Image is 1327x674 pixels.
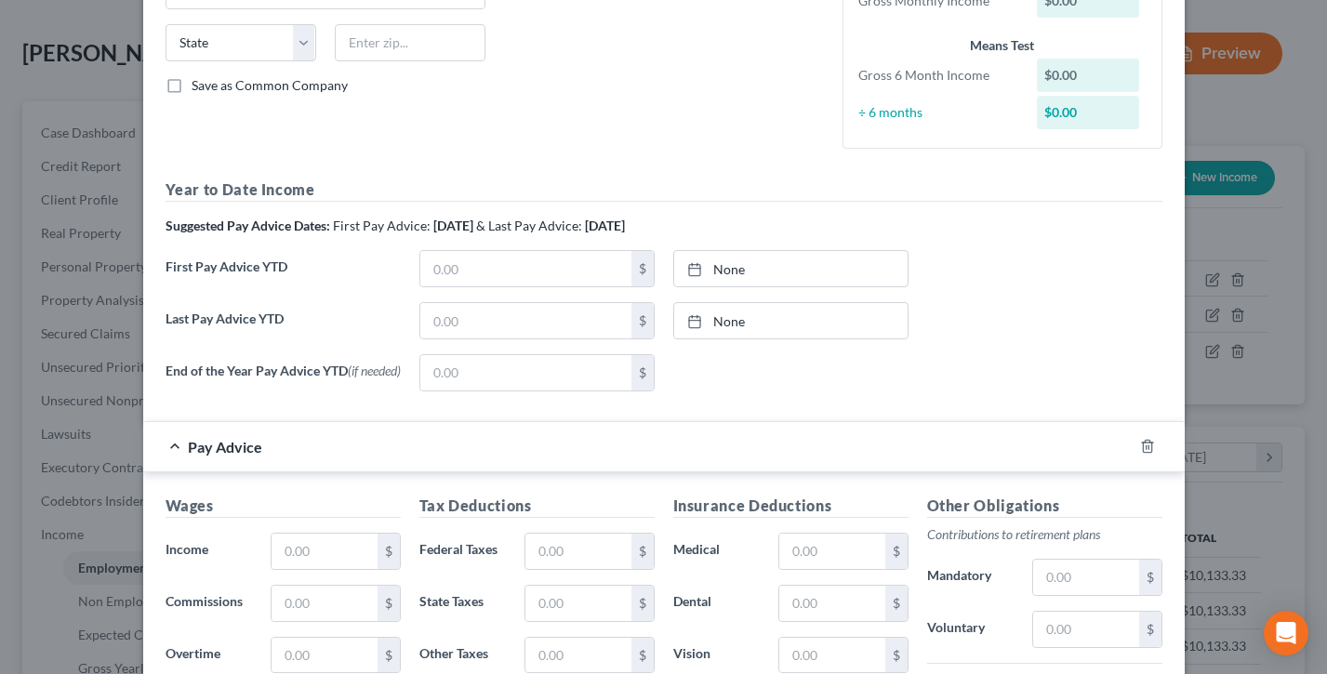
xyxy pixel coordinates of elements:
div: ÷ 6 months [849,103,1028,122]
p: Contributions to retirement plans [927,525,1162,544]
input: 0.00 [1033,560,1138,595]
div: Gross 6 Month Income [849,66,1028,85]
input: 0.00 [420,303,631,338]
h5: Tax Deductions [419,495,655,518]
label: Medical [664,533,770,570]
strong: [DATE] [433,218,473,233]
div: $ [631,534,654,569]
label: Mandatory [918,559,1024,596]
label: Last Pay Advice YTD [156,302,410,354]
div: $ [631,303,654,338]
h5: Other Obligations [927,495,1162,518]
input: 0.00 [272,638,377,673]
input: 0.00 [420,251,631,286]
div: $ [378,638,400,673]
input: 0.00 [779,638,884,673]
span: First Pay Advice: [333,218,431,233]
a: None [674,303,908,338]
input: 0.00 [272,534,377,569]
label: First Pay Advice YTD [156,250,410,302]
div: $ [1139,612,1161,647]
input: 0.00 [525,638,630,673]
strong: Suggested Pay Advice Dates: [166,218,330,233]
input: 0.00 [779,534,884,569]
div: $ [885,638,908,673]
label: Vision [664,637,770,674]
input: 0.00 [779,586,884,621]
h5: Year to Date Income [166,178,1162,202]
span: Pay Advice [188,438,262,456]
label: Commissions [156,585,262,622]
div: $ [631,586,654,621]
div: $ [378,534,400,569]
span: (if needed) [348,363,401,378]
a: None [674,251,908,286]
label: Voluntary [918,611,1024,648]
div: Open Intercom Messenger [1264,611,1308,655]
input: 0.00 [420,355,631,390]
input: 0.00 [525,586,630,621]
div: $ [378,586,400,621]
div: $ [631,355,654,390]
label: End of the Year Pay Advice YTD [156,354,410,406]
label: Federal Taxes [410,533,516,570]
div: Means Test [858,36,1147,55]
strong: [DATE] [585,218,625,233]
h5: Insurance Deductions [673,495,909,518]
span: Income [166,541,208,557]
input: Enter zip... [335,24,485,61]
div: $ [885,586,908,621]
input: 0.00 [1033,612,1138,647]
div: $ [631,251,654,286]
div: $0.00 [1037,96,1139,129]
h5: Wages [166,495,401,518]
div: $ [885,534,908,569]
span: & Last Pay Advice: [476,218,582,233]
div: $ [631,638,654,673]
label: Other Taxes [410,637,516,674]
input: 0.00 [272,586,377,621]
label: Overtime [156,637,262,674]
div: $0.00 [1037,59,1139,92]
label: Dental [664,585,770,622]
span: Save as Common Company [192,77,348,93]
input: 0.00 [525,534,630,569]
label: State Taxes [410,585,516,622]
div: $ [1139,560,1161,595]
